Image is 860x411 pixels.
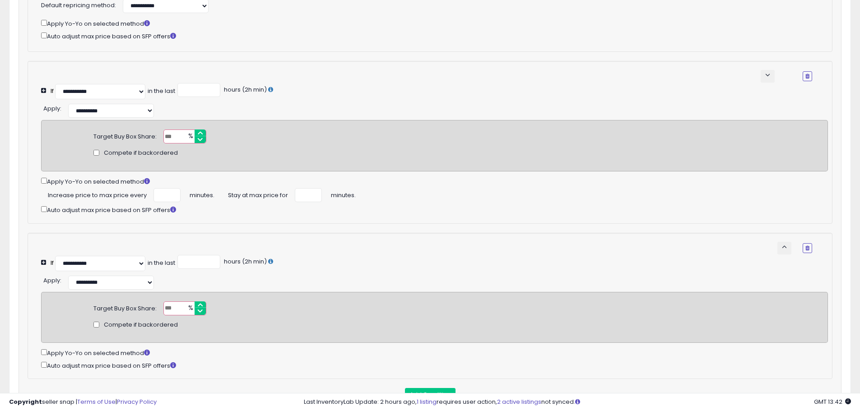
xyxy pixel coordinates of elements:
[777,242,791,254] button: keyboard_arrow_up
[228,188,288,200] span: Stay at max price for
[41,360,828,370] div: Auto adjust max price based on SFP offers
[9,397,42,406] strong: Copyright
[780,243,789,251] span: keyboard_arrow_up
[41,18,812,28] div: Apply Yo-Yo on selected method
[805,74,809,79] i: Remove Condition
[417,397,437,406] a: 1 listing
[41,1,116,10] label: Default repricing method:
[183,130,197,143] span: %
[43,273,61,285] div: :
[148,87,175,96] div: in the last
[104,149,178,157] span: Compete if backordered
[405,388,456,402] button: Add Condition
[223,257,267,266] span: hours (2h min)
[43,276,60,285] span: Apply
[497,397,541,406] a: 2 active listings
[304,398,851,406] div: Last InventoryLab Update: 2 hours ago, requires user action, not synced.
[814,397,851,406] span: 2025-10-7 13:42 GMT
[43,104,60,113] span: Apply
[805,245,809,251] i: Remove Condition
[93,301,157,313] div: Target Buy Box Share:
[77,397,116,406] a: Terms of Use
[190,188,214,200] span: minutes.
[148,259,175,268] div: in the last
[41,31,812,41] div: Auto adjust max price based on SFP offers
[41,347,828,358] div: Apply Yo-Yo on selected method
[183,302,197,315] span: %
[761,70,775,83] button: keyboard_arrow_down
[117,397,157,406] a: Privacy Policy
[575,399,580,405] i: Click here to read more about un-synced listings.
[331,188,356,200] span: minutes.
[223,85,267,94] span: hours (2h min)
[9,398,157,406] div: seller snap | |
[93,129,157,141] div: Target Buy Box Share:
[48,188,147,200] span: Increase price to max price every
[41,176,828,186] div: Apply Yo-Yo on selected method
[763,71,772,79] span: keyboard_arrow_down
[41,204,828,215] div: Auto adjust max price based on SFP offers
[43,102,61,113] div: :
[104,321,178,329] span: Compete if backordered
